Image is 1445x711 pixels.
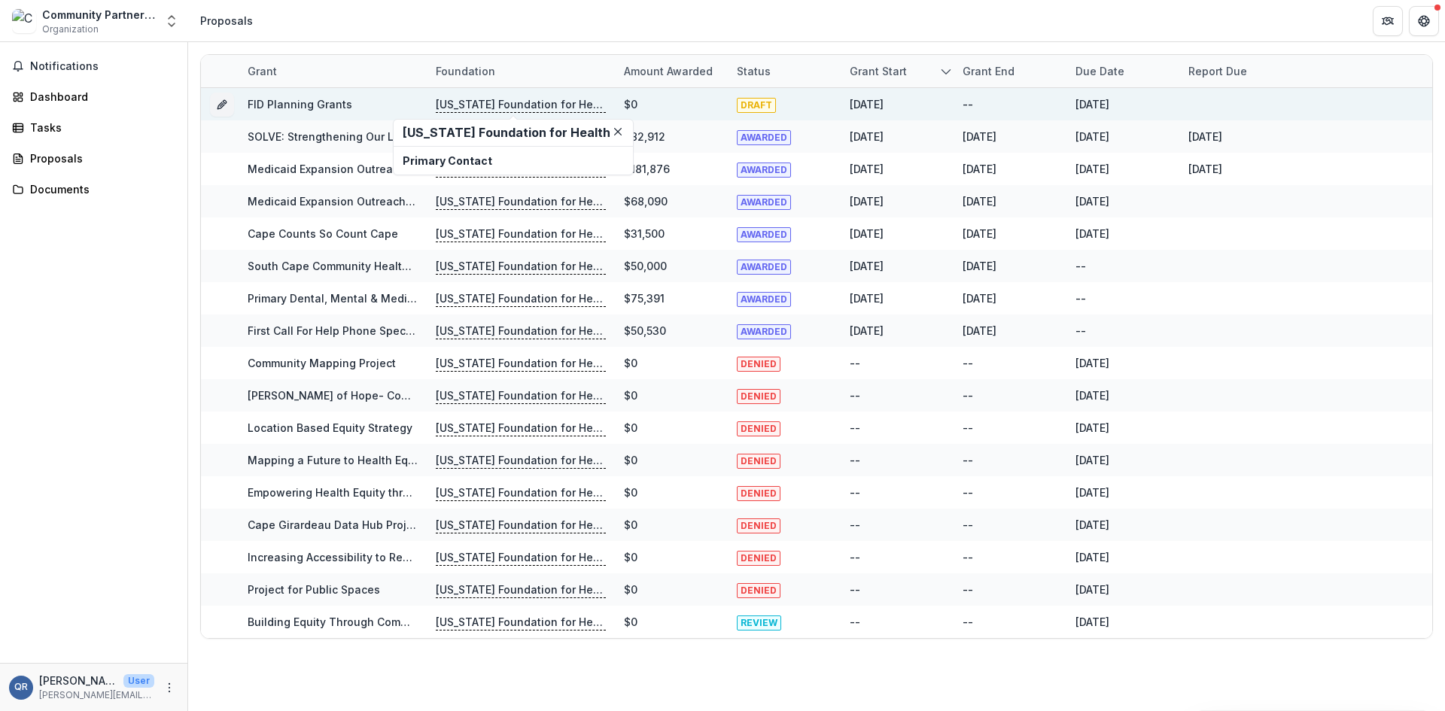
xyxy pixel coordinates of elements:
div: $0 [624,614,637,630]
div: [DATE] [850,96,884,112]
svg: sorted descending [940,65,952,77]
div: -- [1075,290,1086,306]
span: AWARDED [737,130,791,145]
a: SOLVE: Strengthening Our Local Voices to End Firearm Violence [248,130,583,143]
div: Due Date [1066,63,1133,79]
div: -- [963,614,973,630]
div: Community Partnership of [GEOGRAPHIC_DATA][US_STATE] [42,7,155,23]
a: Increasing Accessibility to Recreation [248,551,446,564]
div: $50,000 [624,258,667,274]
button: Grant 07f67e58-9b32-4955-b49b-97cf49c4d698 [210,93,234,117]
img: Community Partnership of Southeast Missouri [12,9,36,33]
div: [DATE] [1075,129,1109,144]
div: -- [850,387,860,403]
div: Amount awarded [615,55,728,87]
div: -- [963,420,973,436]
div: $0 [624,517,637,533]
div: Proposals [200,13,253,29]
a: Empowering Health Equity through Innovative Nonprofit Marketing and Youth Engagement [248,486,725,499]
div: -- [963,452,973,468]
div: -- [1075,258,1086,274]
p: [US_STATE] Foundation for Health [436,258,606,275]
div: [DATE] [850,129,884,144]
a: Primary Dental, Mental & Medical Health Councils [248,292,510,305]
a: FID Planning Grants [248,98,352,111]
div: [DATE] [850,161,884,177]
div: $68,090 [624,193,668,209]
div: $0 [624,420,637,436]
div: -- [850,452,860,468]
div: [DATE] [1075,549,1109,565]
span: AWARDED [737,227,791,242]
div: $75,391 [624,290,665,306]
button: Close [609,123,627,141]
div: [DATE] [1075,161,1109,177]
div: $0 [624,485,637,500]
div: [DATE] [963,161,996,177]
h2: [US_STATE] Foundation for Health [403,126,624,140]
div: Grant start [841,55,954,87]
div: [DATE] [963,290,996,306]
div: $31,500 [624,226,665,242]
div: -- [850,517,860,533]
p: Primary Contact [403,153,624,169]
div: -- [963,355,973,371]
p: [PERSON_NAME] [39,673,117,688]
a: Cape Counts So Count Cape [248,227,398,240]
div: [DATE] [963,226,996,242]
a: Location Based Equity Strategy [248,421,412,434]
div: $0 [624,387,637,403]
span: Organization [42,23,99,36]
div: [DATE] [850,258,884,274]
div: [DATE] [850,323,884,339]
div: [DATE] [850,226,884,242]
div: Grant [239,63,286,79]
div: Foundation [427,55,615,87]
span: DENIED [737,518,780,533]
div: $0 [624,96,637,112]
div: Grant start [841,63,916,79]
a: [DATE] [1188,130,1222,143]
a: Dashboard [6,84,181,109]
div: [DATE] [963,323,996,339]
div: [DATE] [850,290,884,306]
span: DENIED [737,486,780,501]
a: [PERSON_NAME] of Hope- Community Resource Center [248,389,537,402]
a: Project for Public Spaces [248,583,380,596]
a: Cape Girardeau Data Hub Project [248,518,423,531]
span: AWARDED [737,292,791,307]
div: [DATE] [963,129,996,144]
span: DENIED [737,454,780,469]
button: Get Help [1409,6,1439,36]
div: -- [850,549,860,565]
a: Community Mapping Project [248,357,396,369]
div: $0 [624,355,637,371]
span: AWARDED [737,163,791,178]
nav: breadcrumb [194,10,259,32]
div: -- [963,549,973,565]
span: REVIEW [737,615,781,630]
p: [US_STATE] Foundation for Health [436,290,606,307]
div: Documents [30,181,169,197]
span: DENIED [737,389,780,404]
div: Report Due [1179,55,1292,87]
button: Open entity switcher [161,6,182,36]
div: [DATE] [1075,614,1109,630]
div: Quinton Roberts [14,682,28,692]
span: DENIED [737,357,780,372]
p: [US_STATE] Foundation for Health [436,96,606,113]
div: -- [963,96,973,112]
div: -- [850,355,860,371]
div: [DATE] [1075,387,1109,403]
p: [US_STATE] Foundation for Health [436,193,606,210]
div: -- [963,485,973,500]
div: Due Date [1066,55,1179,87]
p: [US_STATE] Foundation for Health [436,226,606,242]
a: [DATE] [1188,163,1222,175]
div: [DATE] [1075,485,1109,500]
div: [DATE] [1075,420,1109,436]
div: Proposals [30,150,169,166]
div: [DATE] [1075,517,1109,533]
div: Dashboard [30,89,169,105]
div: Grant end [954,55,1066,87]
